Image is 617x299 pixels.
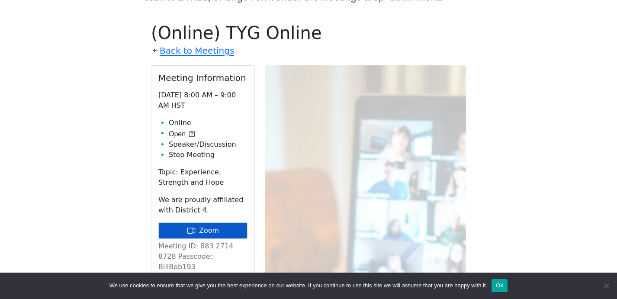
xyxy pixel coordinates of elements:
[169,118,247,128] li: Online
[158,90,247,111] p: [DATE] 8:00 AM – 9:00 AM HST
[492,279,508,292] button: Ok
[160,43,234,58] a: Back to Meetings
[158,241,247,272] p: Meeting ID: 883 2714 8728 Passcode: BillBob193
[169,150,247,160] li: Step Meeting
[151,23,466,43] h1: (Online) TYG Online
[158,222,247,239] a: Zoom
[169,139,247,150] li: Speaker/Discussion
[109,281,487,290] span: We use cookies to ensure that we give you the best experience on our website. If you continue to ...
[602,281,611,290] span: No
[158,167,247,188] p: Topic: Experience, Strength and Hope
[158,73,247,83] h2: Meeting Information
[158,195,247,215] p: We are proudly affiliated with District 4.
[169,129,186,139] span: Open
[169,129,195,139] button: Open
